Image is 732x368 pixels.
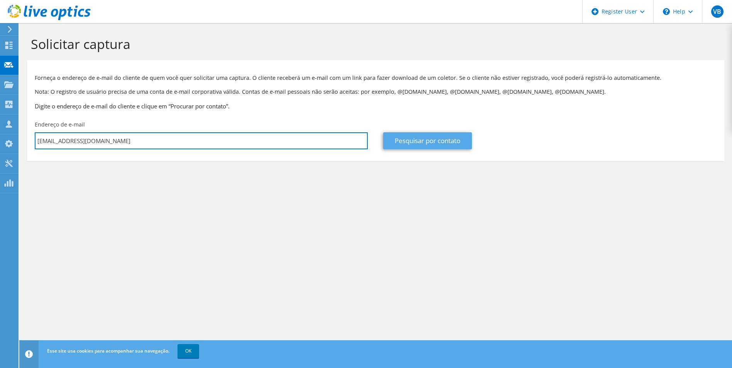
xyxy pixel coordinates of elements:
[663,8,670,15] svg: \n
[383,132,472,149] a: Pesquisar por contato
[35,88,717,96] p: Nota: O registro de usuário precisa de uma conta de e-mail corporativa válida. Contas de e-mail p...
[178,344,199,358] a: OK
[35,121,85,128] label: Endereço de e-mail
[711,5,724,18] span: VB
[35,102,717,110] h3: Digite o endereço de e-mail do cliente e clique em “Procurar por contato”.
[35,74,717,82] p: Forneça o endereço de e-mail do cliente de quem você quer solicitar uma captura. O cliente recebe...
[31,36,717,52] h1: Solicitar captura
[47,348,169,354] span: Esse site usa cookies para acompanhar sua navegação.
